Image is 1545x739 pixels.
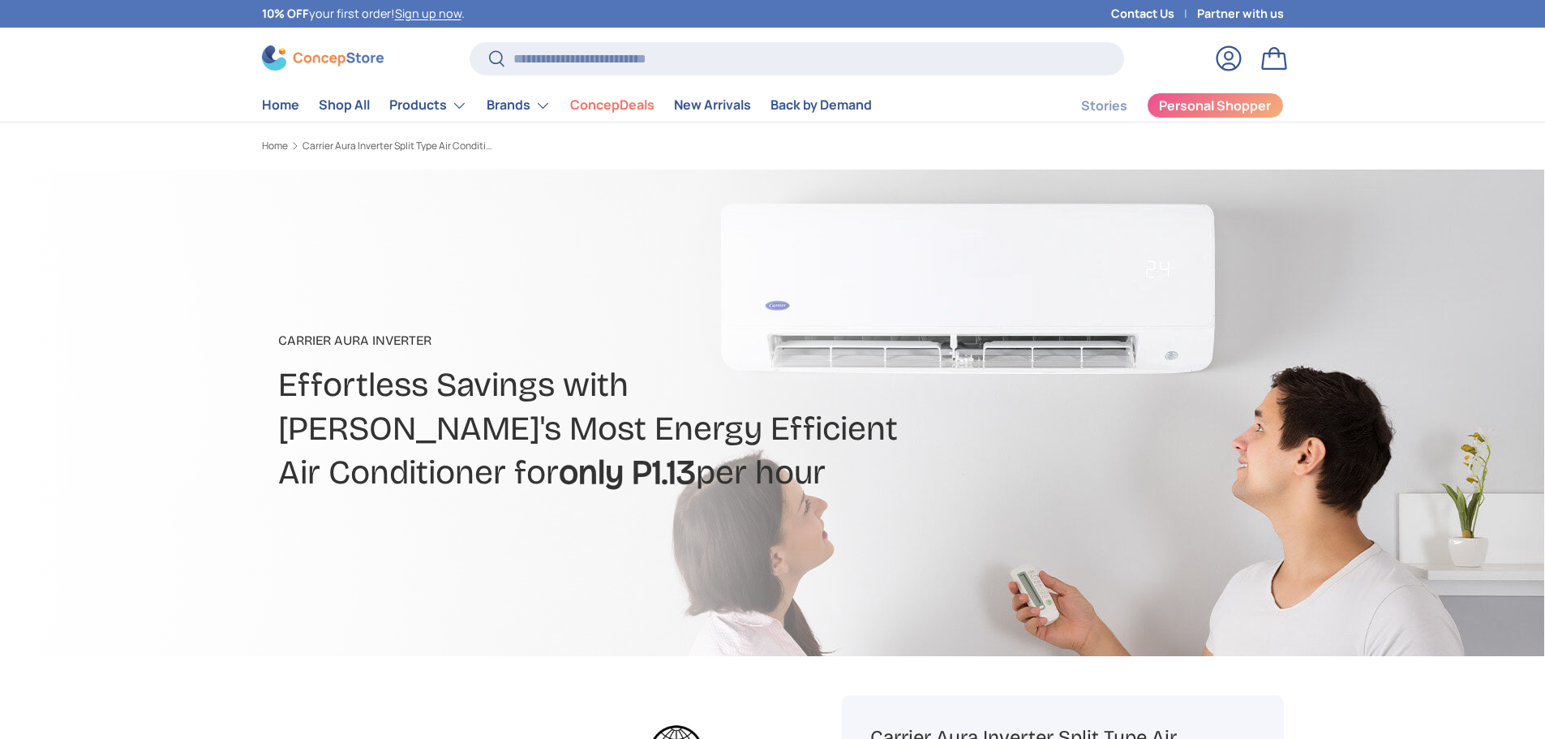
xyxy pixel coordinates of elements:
[262,45,384,71] img: ConcepStore
[477,89,560,122] summary: Brands
[262,89,299,121] a: Home
[487,89,551,122] a: Brands
[570,89,654,121] a: ConcepDeals
[262,5,465,23] p: your first order! .
[278,331,901,350] p: CARRIER AURA INVERTER
[262,6,309,21] strong: 10% OFF
[303,141,497,151] a: Carrier Aura Inverter Split Type Air Conditioner
[1159,99,1271,112] span: Personal Shopper
[674,89,751,121] a: New Arrivals
[395,6,461,21] a: Sign up now
[262,139,804,153] nav: Breadcrumbs
[319,89,370,121] a: Shop All
[278,363,901,495] h2: Effortless Savings with [PERSON_NAME]'s Most Energy Efficient Air Conditioner for per hour
[380,89,477,122] summary: Products
[559,452,696,492] strong: only P1.13
[1042,89,1284,122] nav: Secondary
[1081,90,1127,122] a: Stories
[262,89,872,122] nav: Primary
[1197,5,1284,23] a: Partner with us
[1111,5,1197,23] a: Contact Us
[389,89,467,122] a: Products
[262,141,288,151] a: Home
[1147,92,1284,118] a: Personal Shopper
[770,89,872,121] a: Back by Demand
